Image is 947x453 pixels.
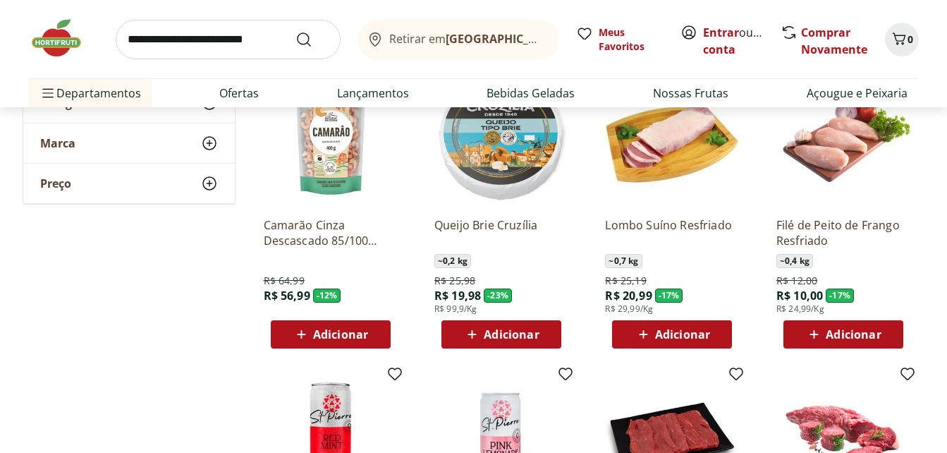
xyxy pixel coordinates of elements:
button: Adicionar [783,320,903,349]
span: R$ 99,9/Kg [434,303,477,315]
button: Marca [23,123,235,163]
a: Açougue e Peixaria [807,85,908,102]
a: Lombo Suíno Resfriado [605,217,739,248]
span: Marca [40,136,75,150]
a: Bebidas Geladas [487,85,575,102]
img: Camarão Cinza Descascado 85/100 Congelado Natural Da Terra 400g [264,72,398,206]
a: Queijo Brie Cruzília [434,217,568,248]
a: Meus Favoritos [576,25,664,54]
span: - 17 % [826,289,854,303]
span: R$ 25,98 [434,274,475,288]
a: Criar conta [703,25,781,57]
a: Filé de Peito de Frango Resfriado [776,217,910,248]
span: Departamentos [39,76,141,110]
img: Filé de Peito de Frango Resfriado [776,72,910,206]
span: Meus Favoritos [599,25,664,54]
span: Adicionar [655,329,710,340]
span: R$ 10,00 [776,288,823,303]
button: Adicionar [612,320,732,349]
img: Queijo Brie Cruzília [434,72,568,206]
span: Retirar em [389,32,545,45]
span: ou [703,24,766,58]
a: Camarão Cinza Descascado 85/100 Congelado Natural Da Terra 400g [264,217,398,248]
span: Preço [40,176,71,191]
span: - 12 % [313,289,341,303]
span: Adicionar [484,329,539,340]
input: search [116,20,341,59]
span: 0 [908,32,913,46]
span: R$ 19,98 [434,288,481,303]
span: R$ 29,99/Kg [605,303,653,315]
a: Nossas Frutas [653,85,728,102]
span: ~ 0,2 kg [434,254,471,268]
button: Adicionar [271,320,391,349]
button: Adicionar [441,320,561,349]
img: Hortifruti [28,17,99,59]
span: R$ 25,19 [605,274,646,288]
span: ~ 0,7 kg [605,254,642,268]
span: - 17 % [655,289,683,303]
button: Preço [23,164,235,203]
a: Comprar Novamente [801,25,867,57]
span: ~ 0,4 kg [776,254,813,268]
button: Menu [39,76,56,110]
span: R$ 24,99/Kg [776,303,824,315]
span: - 23 % [484,289,512,303]
b: [GEOGRAPHIC_DATA]/[GEOGRAPHIC_DATA] [446,31,683,47]
button: Carrinho [885,23,919,56]
button: Retirar em[GEOGRAPHIC_DATA]/[GEOGRAPHIC_DATA] [358,20,559,59]
a: Ofertas [219,85,259,102]
span: Adicionar [313,329,368,340]
button: Submit Search [295,31,329,48]
img: Lombo Suíno Resfriado [605,72,739,206]
span: R$ 56,99 [264,288,310,303]
span: R$ 64,99 [264,274,305,288]
a: Entrar [703,25,739,40]
a: Lançamentos [337,85,409,102]
span: R$ 20,99 [605,288,652,303]
span: R$ 12,00 [776,274,817,288]
span: Adicionar [826,329,881,340]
